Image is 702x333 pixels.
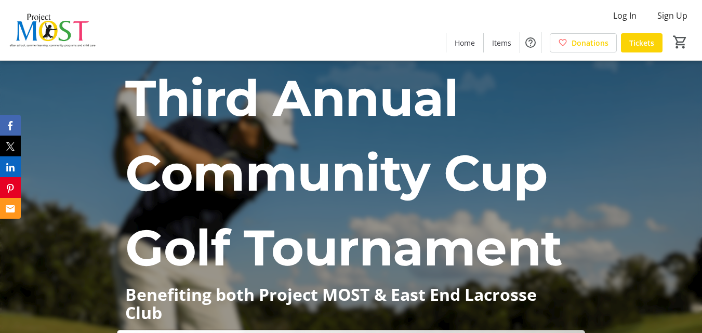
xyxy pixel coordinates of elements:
[657,9,687,22] span: Sign Up
[520,32,541,53] button: Help
[605,7,645,24] button: Log In
[621,33,663,52] a: Tickets
[572,37,608,48] span: Donations
[446,33,483,52] a: Home
[6,4,99,56] img: Project MOST Inc.'s Logo
[484,33,520,52] a: Items
[455,37,475,48] span: Home
[492,37,511,48] span: Items
[613,9,637,22] span: Log In
[125,285,577,322] p: Benefiting both Project MOST & East End Lacrosse Club
[125,68,563,278] span: Third Annual Community Cup Golf Tournament
[550,33,617,52] a: Donations
[671,33,690,51] button: Cart
[629,37,654,48] span: Tickets
[649,7,696,24] button: Sign Up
